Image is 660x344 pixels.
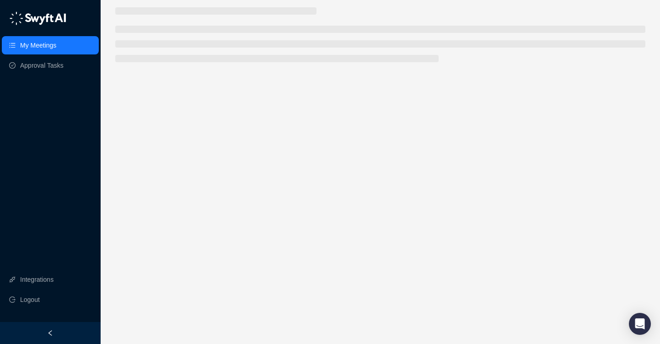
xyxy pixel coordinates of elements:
span: logout [9,296,16,303]
span: Logout [20,290,40,309]
span: left [47,330,54,336]
a: Approval Tasks [20,56,64,75]
div: Open Intercom Messenger [629,313,651,335]
img: logo-05li4sbe.png [9,11,66,25]
a: My Meetings [20,36,56,54]
a: Integrations [20,270,54,289]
